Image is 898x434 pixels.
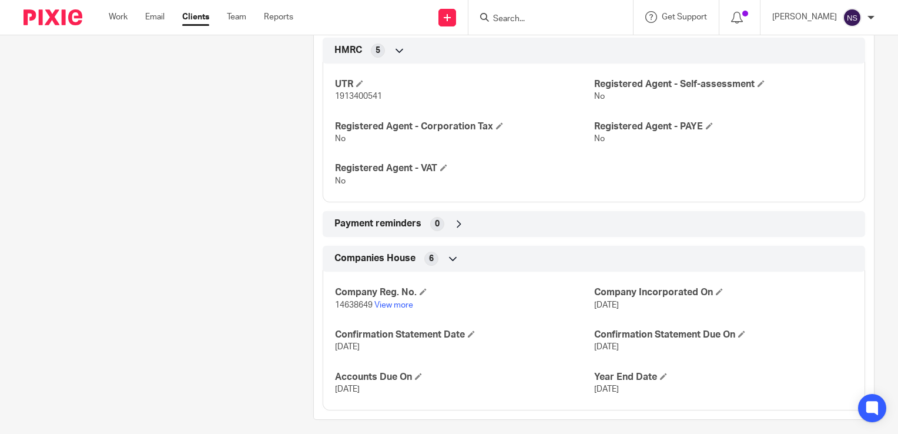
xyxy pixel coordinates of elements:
span: No [594,92,605,101]
a: View more [374,301,413,309]
h4: Confirmation Statement Date [335,329,594,341]
img: Pixie [24,9,82,25]
span: 0 [435,218,440,230]
h4: Registered Agent - PAYE [594,121,853,133]
span: [DATE] [594,301,619,309]
h4: UTR [335,78,594,91]
input: Search [492,14,598,25]
span: [DATE] [594,385,619,393]
span: Companies House [334,252,416,265]
h4: Confirmation Statement Due On [594,329,853,341]
span: No [594,135,605,143]
h4: Accounts Due On [335,371,594,383]
a: Team [227,11,246,23]
h4: Registered Agent - Self-assessment [594,78,853,91]
h4: Registered Agent - VAT [335,162,594,175]
a: Email [145,11,165,23]
span: Payment reminders [334,218,421,230]
p: [PERSON_NAME] [772,11,837,23]
h4: Year End Date [594,371,853,383]
span: HMRC [334,44,362,56]
a: Reports [264,11,293,23]
span: No [335,177,346,185]
span: No [335,135,346,143]
span: [DATE] [335,385,360,393]
span: 1913400541 [335,92,382,101]
span: Get Support [662,13,707,21]
span: [DATE] [335,343,360,351]
h4: Company Incorporated On [594,286,853,299]
a: Clients [182,11,209,23]
span: 14638649 [335,301,373,309]
span: [DATE] [594,343,619,351]
span: 5 [376,45,380,56]
h4: Company Reg. No. [335,286,594,299]
a: Work [109,11,128,23]
img: svg%3E [843,8,862,27]
h4: Registered Agent - Corporation Tax [335,121,594,133]
span: 6 [429,253,434,265]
